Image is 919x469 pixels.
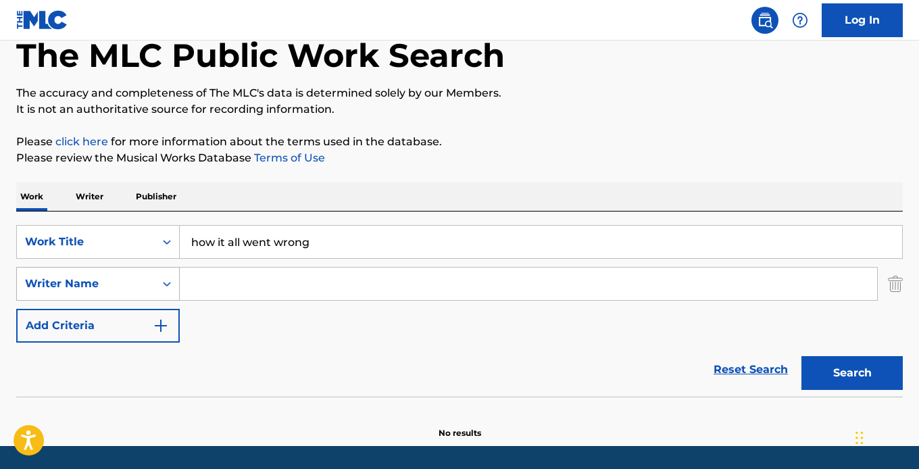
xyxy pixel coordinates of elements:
div: Help [787,7,814,34]
button: Search [801,356,903,390]
p: Work [16,182,47,211]
p: Writer [72,182,107,211]
button: Add Criteria [16,309,180,343]
iframe: Chat Widget [851,404,919,469]
p: Publisher [132,182,180,211]
a: Reset Search [707,355,795,385]
p: No results [439,411,481,439]
a: Log In [822,3,903,37]
form: Search Form [16,225,903,397]
p: The accuracy and completeness of The MLC's data is determined solely by our Members. [16,85,903,101]
img: MLC Logo [16,10,68,30]
p: Please review the Musical Works Database [16,150,903,166]
img: Delete Criterion [888,267,903,301]
h1: The MLC Public Work Search [16,35,505,76]
img: help [792,12,808,28]
img: search [757,12,773,28]
img: 9d2ae6d4665cec9f34b9.svg [153,318,169,334]
p: Please for more information about the terms used in the database. [16,134,903,150]
p: It is not an authoritative source for recording information. [16,101,903,118]
a: Terms of Use [251,151,325,164]
div: Writer Name [25,276,147,292]
div: Work Title [25,234,147,250]
a: Public Search [751,7,778,34]
div: Drag [855,418,864,458]
a: click here [55,135,108,148]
